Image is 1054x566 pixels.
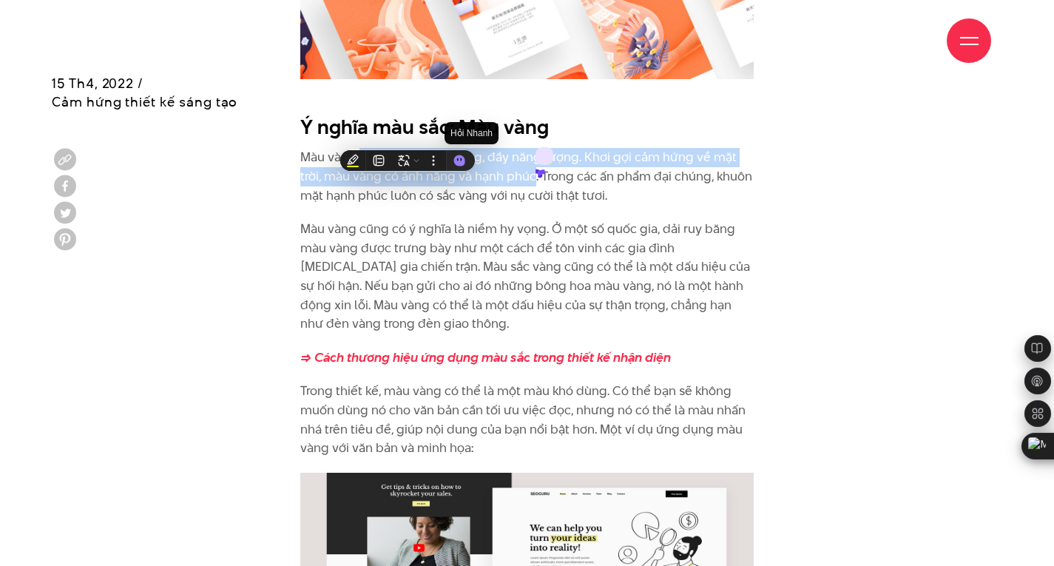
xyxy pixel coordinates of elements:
[300,220,754,334] p: Màu vàng cũng có ý nghĩa là niềm hy vọng. Ở một số quốc gia, dải ruy băng màu vàng được trưng bày...
[300,113,754,141] h2: Ý nghĩa màu sắc: Màu vàng
[300,148,754,205] p: Màu vàng là một màu tươi sáng, đầy năng lượng. Khơi gợi cảm hứng về mặt trời, màu vàng có ánh năn...
[300,382,754,457] p: Trong thiết kế, màu vàng có thể là một màu khó dùng. Có thể bạn sẽ không muốn dùng nó cho văn bản...
[300,348,671,366] a: => Cách thương hiệu ứng dụng màu sắc trong thiết kế nhận diện
[52,74,237,111] span: 15 Th4, 2022 / Cảm hứng thiết kế sáng tạo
